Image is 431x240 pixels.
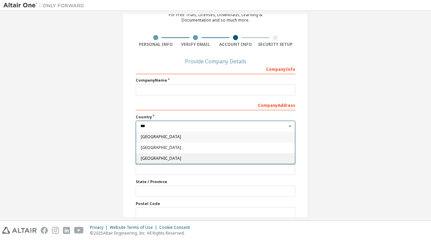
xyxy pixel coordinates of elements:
[63,227,70,234] img: linkedin.svg
[90,230,194,236] p: © 2025 Altair Engineering, Inc. All Rights Reserved.
[256,42,296,47] div: Security Setup
[176,42,216,47] div: Verify Email
[74,227,84,234] img: youtube.svg
[136,63,295,74] div: Company Info
[136,179,295,184] label: State / Province
[3,2,88,9] img: Altair One
[215,42,256,47] div: Account Info
[136,78,295,83] label: Company Name
[110,225,159,230] div: Website Terms of Use
[52,227,59,234] img: instagram.svg
[159,225,194,230] div: Cookie Consent
[169,12,262,23] div: For Free Trials, Licenses, Downloads, Learning & Documentation and so much more.
[141,146,291,150] span: [GEOGRAPHIC_DATA]
[2,227,37,234] img: altair_logo.svg
[136,42,176,47] div: Personal Info
[136,201,295,206] label: Postal Code
[41,227,48,234] img: facebook.svg
[136,99,295,110] div: Company Address
[90,225,110,230] div: Privacy
[141,135,291,139] span: [GEOGRAPHIC_DATA]
[136,59,295,63] div: Provide Company Details
[141,156,291,160] span: [GEOGRAPHIC_DATA]
[136,114,295,120] label: Country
